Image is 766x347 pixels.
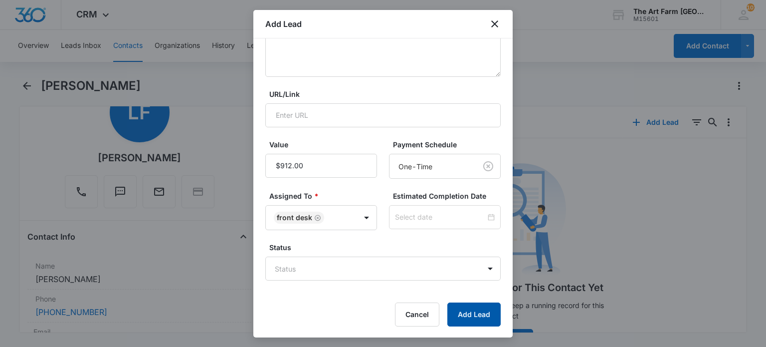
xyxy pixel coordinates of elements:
button: Clear [480,158,496,174]
button: Add Lead [447,303,501,327]
label: Assigned To [269,191,381,201]
label: Value [269,139,381,150]
div: Front Desk [277,214,312,221]
input: Select date [395,212,486,223]
input: Value [265,154,377,178]
div: Remove Front Desk [312,214,321,221]
h1: Add Lead [265,18,302,30]
label: URL/Link [269,89,505,99]
label: Payment Schedule [393,139,505,150]
input: Enter URL [265,103,501,127]
button: Cancel [395,303,439,327]
label: Estimated Completion Date [393,191,505,201]
button: close [489,18,501,30]
label: Status [269,242,505,253]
